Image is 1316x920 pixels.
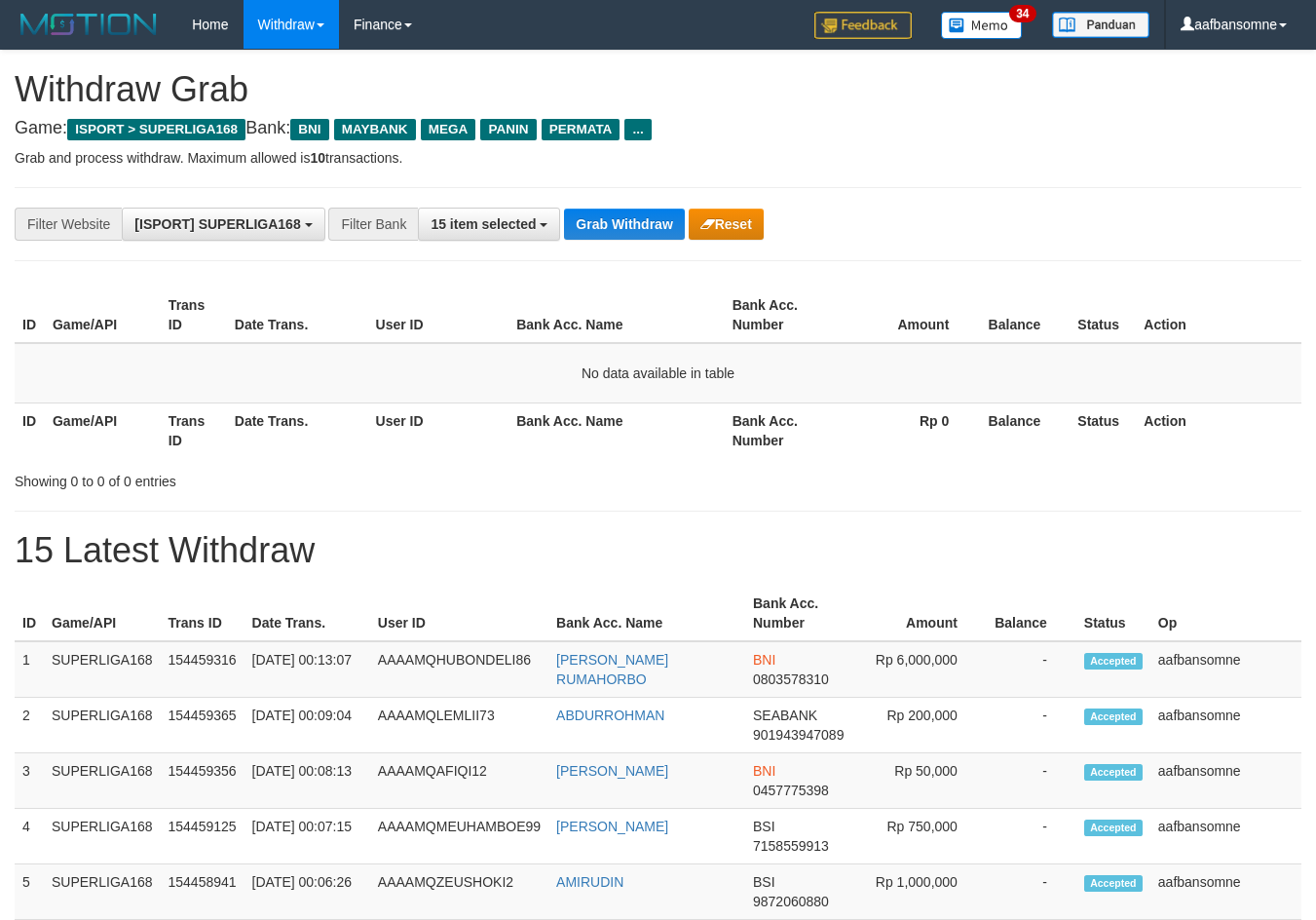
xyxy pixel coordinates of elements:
[418,208,560,241] button: 15 item selected
[556,874,623,890] a: AMIRUDIN
[480,119,536,140] span: PANIN
[15,641,44,698] td: 1
[857,809,987,864] td: Rp 750,000
[44,698,161,753] td: SUPERLIGA168
[987,698,1076,753] td: -
[161,641,244,698] td: 154459316
[548,586,745,641] th: Bank Acc. Name
[1150,809,1301,864] td: aafbansomne
[987,864,1076,920] td: -
[564,209,684,240] button: Grab Withdraw
[15,148,1301,168] p: Grab and process withdraw. Maximum allowed is transactions.
[753,819,775,834] span: BSI
[857,641,987,698] td: Rp 6,000,000
[753,874,775,890] span: BSI
[508,402,724,458] th: Bank Acc. Name
[753,652,775,668] span: BNI
[15,464,534,491] div: Showing 0 to 0 of 0 entries
[1150,864,1301,920] td: aafbansomne
[1150,586,1301,641] th: Op
[857,698,987,753] td: Rp 200,000
[45,402,161,458] th: Game/API
[310,150,325,166] strong: 10
[753,671,829,687] span: Copy 0803578310 to clipboard
[122,208,324,241] button: [ISPORT] SUPERLIGA168
[15,343,1301,403] td: No data available in table
[44,641,161,698] td: SUPERLIGA168
[1136,402,1301,458] th: Action
[745,586,857,641] th: Bank Acc. Number
[1084,653,1143,670] span: Accepted
[857,864,987,920] td: Rp 1,000,000
[1070,402,1136,458] th: Status
[370,586,548,641] th: User ID
[244,753,370,809] td: [DATE] 00:08:13
[161,402,227,458] th: Trans ID
[753,708,817,723] span: SEABANK
[244,586,370,641] th: Date Trans.
[753,727,844,743] span: Copy 901943947089 to clipboard
[556,708,664,723] a: ABDURROHMAN
[15,10,163,39] img: MOTION_logo.png
[857,753,987,809] td: Rp 50,000
[244,641,370,698] td: [DATE] 00:13:07
[987,586,1076,641] th: Balance
[67,119,245,140] span: ISPORT > SUPERLIGA168
[328,208,418,241] div: Filter Bank
[1136,287,1301,343] th: Action
[15,864,44,920] td: 5
[1076,586,1150,641] th: Status
[334,119,416,140] span: MAYBANK
[15,208,122,241] div: Filter Website
[857,586,987,641] th: Amount
[556,652,668,687] a: [PERSON_NAME] RUMAHORBO
[1070,287,1136,343] th: Status
[44,809,161,864] td: SUPERLIGA168
[941,12,1023,39] img: Button%20Memo.svg
[44,586,161,641] th: Game/API
[987,809,1076,864] td: -
[1150,641,1301,698] td: aafbansomne
[15,698,44,753] td: 2
[370,864,548,920] td: AAAAMQZEUSHOKI2
[370,641,548,698] td: AAAAMQHUBONDELI86
[368,287,509,343] th: User ID
[161,864,244,920] td: 154458941
[44,864,161,920] td: SUPERLIGA168
[753,763,775,779] span: BNI
[134,216,300,232] span: [ISPORT] SUPERLIGA168
[725,287,841,343] th: Bank Acc. Number
[161,586,244,641] th: Trans ID
[244,698,370,753] td: [DATE] 00:09:04
[1009,5,1035,22] span: 34
[1052,12,1149,38] img: panduan.png
[421,119,476,140] span: MEGA
[15,287,45,343] th: ID
[368,402,509,458] th: User ID
[15,809,44,864] td: 4
[725,402,841,458] th: Bank Acc. Number
[978,287,1070,343] th: Balance
[1084,820,1143,836] span: Accepted
[624,119,651,140] span: ...
[542,119,620,140] span: PERMATA
[244,864,370,920] td: [DATE] 00:06:26
[987,753,1076,809] td: -
[689,209,764,240] button: Reset
[161,809,244,864] td: 154459125
[556,819,668,834] a: [PERSON_NAME]
[15,586,44,641] th: ID
[841,402,979,458] th: Rp 0
[1150,698,1301,753] td: aafbansomne
[227,402,368,458] th: Date Trans.
[15,531,1301,570] h1: 15 Latest Withdraw
[1084,709,1143,725] span: Accepted
[753,894,829,909] span: Copy 9872060880 to clipboard
[161,753,244,809] td: 154459356
[978,402,1070,458] th: Balance
[15,119,1301,138] h4: Game: Bank:
[753,783,829,798] span: Copy 0457775398 to clipboard
[370,753,548,809] td: AAAAMQAFIQI12
[753,838,829,854] span: Copy 7158559913 to clipboard
[161,287,227,343] th: Trans ID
